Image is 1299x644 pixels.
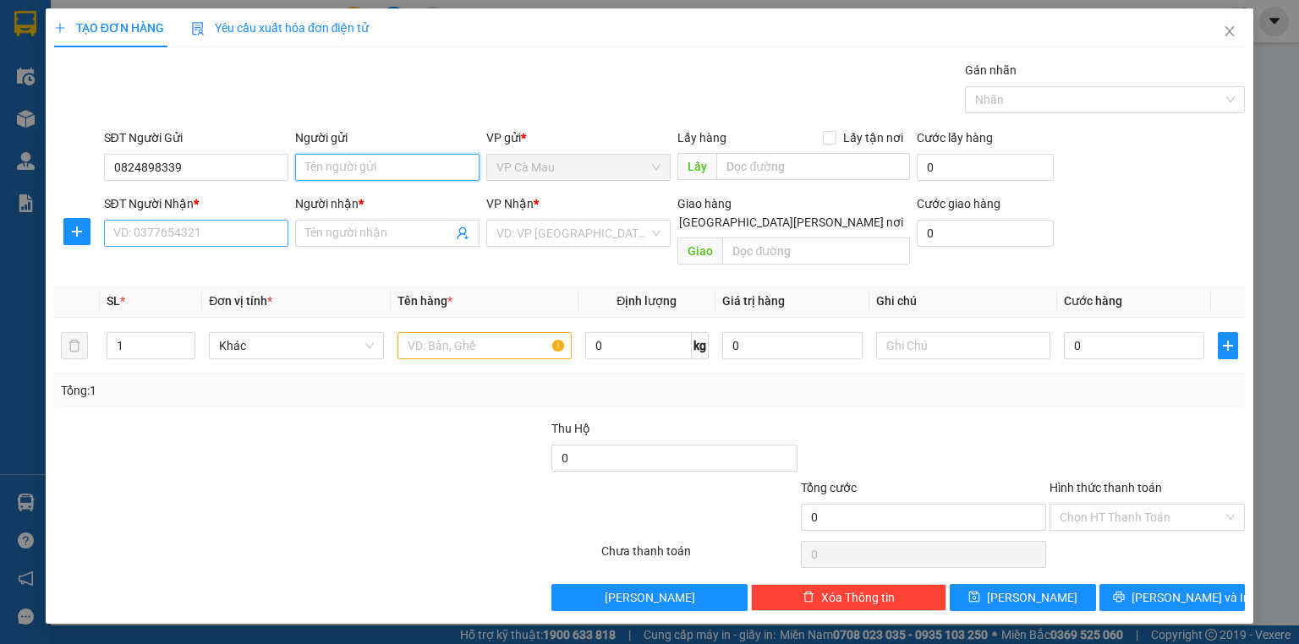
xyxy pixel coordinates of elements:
input: Dọc đường [716,153,910,180]
span: Tên hàng [397,294,452,308]
span: [PERSON_NAME] [987,588,1077,607]
input: VD: Bàn, Ghế [397,332,572,359]
span: Tổng cước [801,481,857,494]
button: plus [63,218,90,245]
button: delete [61,332,88,359]
label: Cước giao hàng [917,197,1000,210]
span: plus [64,225,90,238]
span: kg [692,332,709,359]
input: Ghi Chú [876,332,1050,359]
label: Gán nhãn [965,63,1017,77]
span: Khác [219,333,373,358]
span: [PERSON_NAME] [605,588,695,607]
span: Lấy [677,153,716,180]
input: 0 [722,332,863,359]
span: Thu Hộ [551,422,590,435]
span: Xóa Thông tin [821,588,895,607]
span: delete [803,591,814,604]
div: Người nhận [295,194,480,213]
button: printer[PERSON_NAME] và In [1099,584,1246,611]
span: save [968,591,980,604]
button: save[PERSON_NAME] [950,584,1096,611]
span: Lấy tận nơi [836,128,910,147]
span: Giao hàng [677,197,732,210]
span: Lấy hàng [677,131,726,145]
img: icon [191,22,205,35]
span: VP Nhận [486,197,534,210]
input: Cước lấy hàng [917,154,1054,181]
label: Hình thức thanh toán [1050,481,1162,494]
span: user-add [456,226,469,240]
th: Ghi chú [869,285,1057,318]
div: Tổng: 1 [61,381,502,400]
div: SĐT Người Nhận [104,194,288,213]
button: plus [1218,332,1238,359]
span: plus [54,22,66,34]
div: VP gửi [486,128,671,147]
div: Chưa thanh toán [600,542,798,571]
span: Định lượng [617,294,677,308]
span: Cước hàng [1064,294,1122,308]
span: Giá trị hàng [722,294,785,308]
span: printer [1113,591,1125,604]
button: deleteXóa Thông tin [751,584,946,611]
span: Giao [677,237,722,265]
span: VP Cà Mau [496,155,660,180]
span: [PERSON_NAME] và In [1132,588,1250,607]
span: SL [107,294,120,308]
div: Người gửi [295,128,480,147]
span: Yêu cầu xuất hóa đơn điện tử [191,21,370,35]
span: plus [1219,339,1237,352]
span: close [1223,25,1236,38]
button: [PERSON_NAME] [551,584,747,611]
div: SĐT Người Gửi [104,128,288,147]
span: Đơn vị tính [209,294,272,308]
button: Close [1206,8,1253,56]
input: Dọc đường [722,237,910,265]
input: Cước giao hàng [917,220,1054,247]
span: TẠO ĐƠN HÀNG [54,21,164,35]
span: [GEOGRAPHIC_DATA][PERSON_NAME] nơi [672,213,910,232]
label: Cước lấy hàng [917,131,993,145]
